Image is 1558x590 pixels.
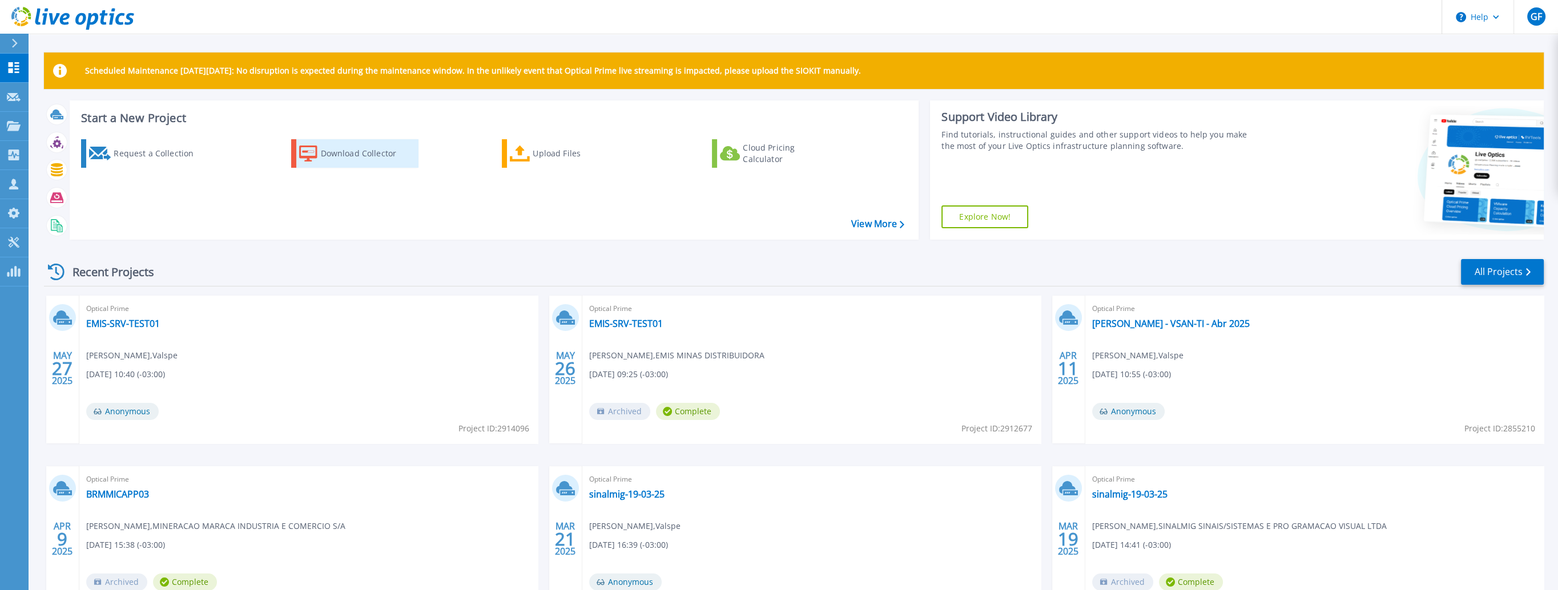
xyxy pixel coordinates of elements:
[51,518,73,560] div: APR 2025
[941,110,1259,124] div: Support Video Library
[1092,473,1537,486] span: Optical Prime
[1092,318,1250,329] a: [PERSON_NAME] - VSAN-TI - Abr 2025
[589,473,1034,486] span: Optical Prime
[589,349,764,362] span: [PERSON_NAME] , EMIS MINAS DISTRIBUIDORA
[458,422,529,435] span: Project ID: 2914096
[81,139,208,168] a: Request a Collection
[1461,259,1544,285] a: All Projects
[86,539,165,551] span: [DATE] 15:38 (-03:00)
[1530,12,1541,21] span: GF
[555,363,575,373] span: 26
[52,363,73,373] span: 27
[81,112,904,124] h3: Start a New Project
[941,129,1259,152] div: Find tutorials, instructional guides and other support videos to help you make the most of your L...
[86,473,531,486] span: Optical Prime
[1058,363,1078,373] span: 11
[86,520,345,532] span: [PERSON_NAME] , MINERACAO MARACA INDUSTRIA E COMERCIO S/A
[1092,488,1168,500] a: sinalmig-19-03-25
[589,488,665,500] a: sinalmig-19-03-25
[502,139,629,168] a: Upload Files
[589,302,1034,315] span: Optical Prime
[554,518,576,560] div: MAR 2025
[555,534,575,544] span: 21
[85,66,861,75] p: Scheduled Maintenance [DATE][DATE]: No disruption is expected during the maintenance window. In t...
[1092,539,1171,551] span: [DATE] 14:41 (-03:00)
[44,258,170,286] div: Recent Projects
[86,368,165,381] span: [DATE] 10:40 (-03:00)
[1092,302,1537,315] span: Optical Prime
[941,205,1028,228] a: Explore Now!
[961,422,1032,435] span: Project ID: 2912677
[851,219,904,229] a: View More
[1092,520,1387,532] span: [PERSON_NAME] , SINALMIG SINAIS/SISTEMAS E PRO GRAMACAO VISUAL LTDA
[51,347,73,389] div: MAY 2025
[86,488,149,500] a: BRMMICAPP03
[589,539,668,551] span: [DATE] 16:39 (-03:00)
[291,139,418,168] a: Download Collector
[589,368,668,381] span: [DATE] 09:25 (-03:00)
[86,349,178,362] span: [PERSON_NAME] , Valspe
[743,142,834,165] div: Cloud Pricing Calculator
[86,403,159,420] span: Anonymous
[533,142,624,165] div: Upload Files
[86,318,160,329] a: EMIS-SRV-TEST01
[554,347,576,389] div: MAY 2025
[1092,368,1171,381] span: [DATE] 10:55 (-03:00)
[712,139,839,168] a: Cloud Pricing Calculator
[86,302,531,315] span: Optical Prime
[1057,518,1079,560] div: MAR 2025
[589,403,650,420] span: Archived
[1464,422,1535,435] span: Project ID: 2855210
[1057,347,1079,389] div: APR 2025
[321,142,412,165] div: Download Collector
[1058,534,1078,544] span: 19
[1092,349,1183,362] span: [PERSON_NAME] , Valspe
[114,142,205,165] div: Request a Collection
[589,520,681,532] span: [PERSON_NAME] , Valspe
[589,318,663,329] a: EMIS-SRV-TEST01
[1092,403,1165,420] span: Anonymous
[57,534,67,544] span: 9
[656,403,720,420] span: Complete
